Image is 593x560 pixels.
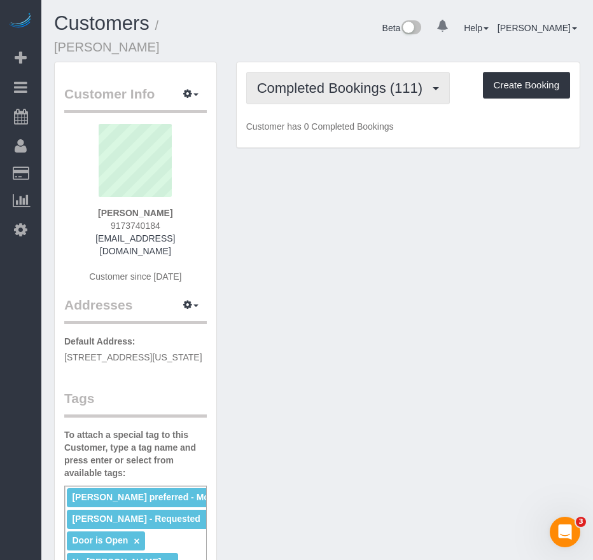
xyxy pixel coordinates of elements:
[257,80,429,96] span: Completed Bookings (111)
[64,335,136,348] label: Default Address:
[576,517,586,527] span: 3
[64,352,202,362] span: [STREET_ADDRESS][US_STATE]
[98,208,172,218] strong: [PERSON_NAME]
[72,492,235,502] span: [PERSON_NAME] preferred - Mondays
[64,428,207,479] label: To attach a special tag to this Customer, type a tag name and press enter or select from availabl...
[246,120,570,133] p: Customer has 0 Completed Bookings
[54,12,150,34] a: Customers
[498,23,577,33] a: [PERSON_NAME]
[89,271,181,282] span: Customer since [DATE]
[72,514,200,524] span: [PERSON_NAME] - Requested
[72,535,128,545] span: Door is Open
[550,517,580,547] iframe: Intercom live chat
[8,13,33,31] img: Automaid Logo
[382,23,422,33] a: Beta
[464,23,489,33] a: Help
[111,221,160,231] span: 9173740184
[483,72,570,99] button: Create Booking
[246,72,450,104] button: Completed Bookings (111)
[134,536,139,547] a: ×
[400,20,421,37] img: New interface
[64,389,207,418] legend: Tags
[64,85,207,113] legend: Customer Info
[95,233,175,256] a: [EMAIL_ADDRESS][DOMAIN_NAME]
